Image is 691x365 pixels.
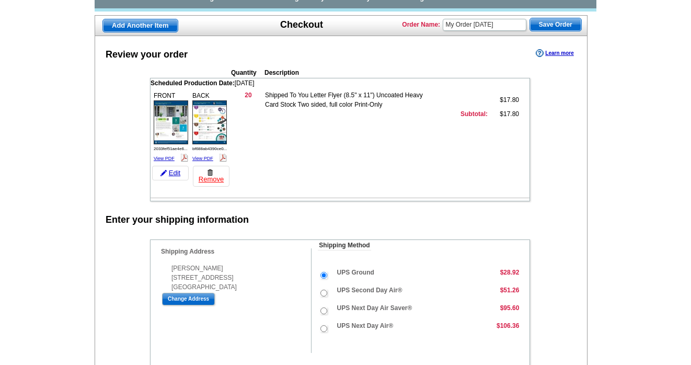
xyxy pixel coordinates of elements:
[106,213,249,227] div: Enter your shipping information
[152,166,189,180] a: Edit
[192,156,213,161] a: View PDF
[337,322,394,330] label: UPS Next Day Air®
[460,110,488,118] strong: Subtotal:
[162,293,215,305] input: Change Address
[337,268,374,277] label: UPS Ground
[154,156,175,161] a: View PDF
[280,19,323,30] h1: Checkout
[154,100,188,144] img: small-thumb.jpg
[192,100,227,144] img: small-thumb.jpg
[219,154,227,162] img: pdf_logo.png
[488,109,519,119] td: $17.80
[536,49,573,58] a: Learn more
[103,19,178,32] span: Add Another Item
[161,248,311,255] h4: Shipping Address
[488,90,519,109] td: $17.80
[337,304,412,313] label: UPS Next Day Air Saver®
[402,21,440,28] strong: Order Name:
[193,166,229,187] a: Remove
[151,79,235,87] span: Scheduled Production Date:
[207,169,213,176] img: trashcan-icon.gif
[318,241,371,250] legend: Shipping Method
[160,170,167,176] img: pencil-icon.gif
[161,264,311,292] div: [PERSON_NAME] [STREET_ADDRESS] [GEOGRAPHIC_DATA]
[529,18,582,31] button: Save Order
[151,78,529,88] td: [DATE]
[337,286,402,295] label: UPS Second Day Air®
[106,48,188,62] div: Review your order
[154,146,188,151] span: 2033fef51ae4e6...
[192,146,227,151] span: bf688ab4390ce0...
[265,90,425,109] td: Shipped To You Letter Flyer (8.5" x 11") Uncoated Heavy Card Stock Two sided, full color Print-Only
[245,92,251,99] strong: 20
[231,68,264,77] th: Quantity
[180,154,188,162] img: pdf_logo.png
[102,19,178,32] a: Add Another Item
[264,68,455,77] th: Description
[191,89,228,165] div: BACK
[530,18,581,31] span: Save Order
[152,89,190,165] div: FRONT
[482,122,691,365] iframe: LiveChat chat widget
